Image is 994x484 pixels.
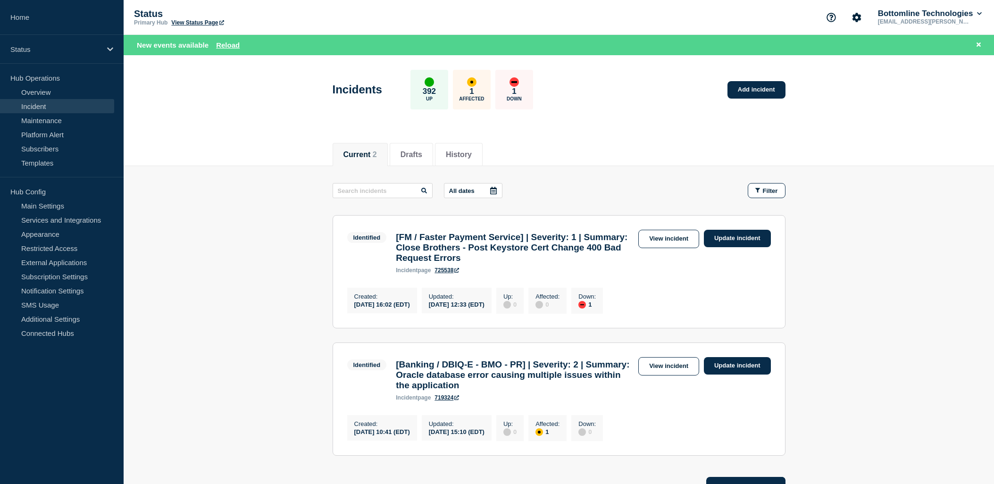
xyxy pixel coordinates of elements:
div: up [425,77,434,87]
div: disabled [578,428,586,436]
p: Updated : [429,420,484,427]
div: affected [535,428,543,436]
a: 719324 [434,394,459,401]
div: [DATE] 10:41 (EDT) [354,427,410,435]
p: Down : [578,293,596,300]
span: incident [396,267,418,274]
h3: [Banking / DBIQ-E - BMO - PR] | Severity: 2 | Summary: Oracle database error causing multiple iss... [396,359,634,391]
button: Filter [748,183,785,198]
p: Affected : [535,293,560,300]
p: Down [507,96,522,101]
p: Down : [578,420,596,427]
h1: Incidents [333,83,382,96]
p: [EMAIL_ADDRESS][PERSON_NAME][DOMAIN_NAME] [876,18,974,25]
p: Created : [354,420,410,427]
p: Affected : [535,420,560,427]
div: 0 [578,427,596,436]
div: 0 [535,300,560,309]
span: Filter [763,187,778,194]
span: incident [396,394,418,401]
p: page [396,394,431,401]
div: 0 [503,427,517,436]
div: disabled [503,301,511,309]
button: Reload [216,41,240,49]
p: Affected [459,96,484,101]
input: Search incidents [333,183,433,198]
span: New events available [137,41,209,49]
a: View Status Page [171,19,224,26]
p: Up : [503,420,517,427]
a: View incident [638,357,699,376]
a: Update incident [704,357,771,375]
p: Status [134,8,323,19]
div: [DATE] 15:10 (EDT) [429,427,484,435]
p: Updated : [429,293,484,300]
button: Support [821,8,841,27]
p: 392 [423,87,436,96]
button: History [446,150,472,159]
div: affected [467,77,476,87]
p: Primary Hub [134,19,167,26]
button: Current 2 [343,150,377,159]
a: View incident [638,230,699,248]
div: [DATE] 12:33 (EDT) [429,300,484,308]
p: 1 [469,87,474,96]
p: All dates [449,187,475,194]
span: Identified [347,359,387,370]
p: 1 [512,87,516,96]
p: Created : [354,293,410,300]
p: Up : [503,293,517,300]
div: 0 [503,300,517,309]
h3: [FM / Faster Payment Service] | Severity: 1 | Summary: Close Brothers - Post Keystore Cert Change... [396,232,634,263]
div: disabled [535,301,543,309]
div: disabled [503,428,511,436]
a: Update incident [704,230,771,247]
button: All dates [444,183,502,198]
button: Drafts [401,150,422,159]
a: Add incident [727,81,785,99]
span: 2 [373,150,377,159]
a: 725538 [434,267,459,274]
span: Identified [347,232,387,243]
p: page [396,267,431,274]
p: Up [426,96,433,101]
button: Bottomline Technologies [876,9,984,18]
div: 1 [578,300,596,309]
div: down [510,77,519,87]
p: Status [10,45,101,53]
div: [DATE] 16:02 (EDT) [354,300,410,308]
button: Account settings [847,8,867,27]
div: down [578,301,586,309]
div: 1 [535,427,560,436]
